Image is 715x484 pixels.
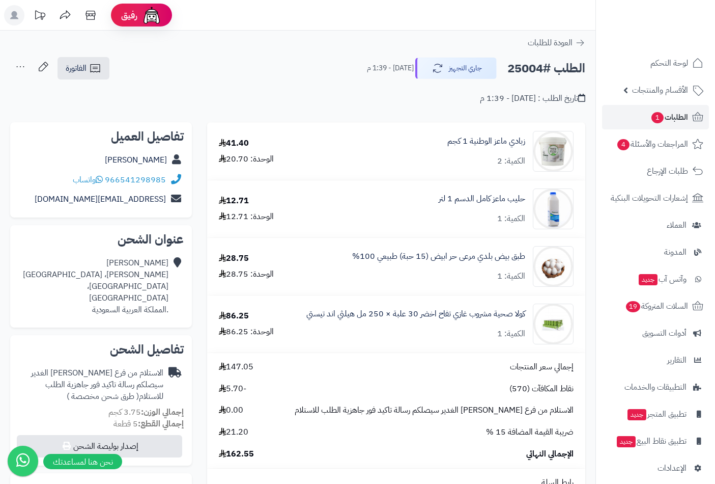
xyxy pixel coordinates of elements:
[497,213,525,225] div: الكمية: 1
[624,380,687,394] span: التطبيقات والخدمات
[486,426,574,438] span: ضريبة القيمة المضافة 15 %
[18,343,184,356] h2: تفاصيل الشحن
[219,448,254,460] span: 162.55
[415,58,497,79] button: جاري التجهيز
[526,448,574,460] span: الإجمالي النهائي
[219,195,249,207] div: 12.71
[602,159,709,183] a: طلبات الإرجاع
[108,406,184,418] small: 3.75 كجم
[602,294,709,318] a: السلات المتروكة19
[219,138,249,149] div: 41.40
[67,390,139,402] span: ( طرق شحن مخصصة )
[73,174,103,186] a: واتساب
[18,367,163,402] div: الاستلام من فرع [PERSON_NAME] الغدير سيصلكم رسالة تاكيد فور جاهزية الطلب للاستلام
[602,375,709,399] a: التطبيقات والخدمات
[667,218,687,232] span: العملاء
[18,257,168,315] div: [PERSON_NAME] [PERSON_NAME]، [GEOGRAPHIC_DATA] [GEOGRAPHIC_DATA]، [GEOGRAPHIC_DATA] .المملكة العر...
[105,154,167,166] a: [PERSON_NAME]
[138,418,184,430] strong: إجمالي القطع:
[602,348,709,372] a: التقارير
[510,361,574,373] span: إجمالي سعر المنتجات
[306,308,525,320] a: كولا صحية مشروب غازي تفاح اخضر 30 علبة × 250 مل هيلثي اند تيستي
[219,383,246,395] span: -5.70
[17,435,182,458] button: إصدار بوليصة الشحن
[639,274,657,285] span: جديد
[480,93,585,104] div: تاريخ الطلب : [DATE] - 1:39 م
[113,418,184,430] small: 5 قطعة
[219,211,274,223] div: الوحدة: 12.71
[632,83,688,97] span: الأقسام والمنتجات
[66,62,87,74] span: الفاتورة
[507,58,585,79] h2: الطلب #25004
[650,110,688,124] span: الطلبات
[27,5,52,28] a: تحديثات المنصة
[58,57,109,79] a: الفاتورة
[219,426,248,438] span: 21.20
[602,240,709,264] a: المدونة
[439,193,525,205] a: حليب ماعز كامل الدسم 1 لتر
[528,37,573,49] span: العودة للطلبات
[626,407,687,421] span: تطبيق المتجر
[367,63,414,73] small: [DATE] - 1:39 م
[657,461,687,475] span: الإعدادات
[533,189,573,229] img: 1700260736-29-90x90.jpg
[650,56,688,70] span: لوحة التحكم
[602,429,709,453] a: تطبيق نقاط البيعجديد
[533,246,573,287] img: 1734979698-larg1594735574-90x90.jpg
[642,326,687,340] span: أدوات التسويق
[509,383,574,395] span: نقاط المكافآت (570)
[616,137,688,151] span: المراجعات والأسئلة
[497,328,525,340] div: الكمية: 1
[627,409,646,420] span: جديد
[219,361,253,373] span: 147.05
[625,299,688,313] span: السلات المتروكة
[602,267,709,291] a: وآتس آبجديد
[617,139,630,150] span: 4
[219,405,243,416] span: 0.00
[602,132,709,156] a: المراجعات والأسئلة4
[219,326,274,338] div: الوحدة: 86.25
[667,353,687,367] span: التقارير
[352,251,525,262] a: طبق بيض بلدي مرعى حر ابيض (15 حبة) طبيعي 100%
[105,174,166,186] a: 966541298985
[602,105,709,129] a: الطلبات1
[602,186,709,210] a: إشعارات التحويلات البنكية
[602,51,709,75] a: لوحة التحكم
[646,27,705,48] img: logo-2.png
[219,253,249,264] div: 28.75
[447,136,525,147] a: زبادي ماعز الوطنية 1 كجم
[611,191,688,205] span: إشعارات التحويلات البنكية
[35,193,166,205] a: [EMAIL_ADDRESS][DOMAIN_NAME]
[602,456,709,480] a: الإعدادات
[18,233,184,246] h2: عنوان الشحن
[497,155,525,167] div: الكمية: 2
[219,310,249,322] div: 86.25
[219,268,274,280] div: الوحدة: 28.75
[219,153,274,165] div: الوحدة: 20.70
[602,321,709,345] a: أدوات التسويق
[18,130,184,143] h2: تفاصيل العميل
[295,405,574,416] span: الاستلام من فرع [PERSON_NAME] الغدير سيصلكم رسالة تاكيد فور جاهزية الطلب للاستلام
[141,5,162,25] img: ai-face.png
[616,434,687,448] span: تطبيق نقاط البيع
[664,245,687,259] span: المدونة
[528,37,585,49] a: العودة للطلبات
[141,406,184,418] strong: إجمالي الوزن:
[602,402,709,426] a: تطبيق المتجرجديد
[533,304,573,344] img: 1754904135-%D9%87%D9%84%D8%AB%D9%8A%20%D9%83%D9%88%D9%84%D8%A7%20%D8%AA%D9%81%D8%A7%D8%AD-90x90.jpg
[626,301,640,312] span: 19
[638,272,687,286] span: وآتس آب
[651,112,664,123] span: 1
[602,213,709,237] a: العملاء
[497,271,525,282] div: الكمية: 1
[647,164,688,178] span: طلبات الإرجاع
[617,436,636,447] span: جديد
[121,9,137,21] span: رفيق
[533,131,573,172] img: C08A7378-90x90.jpg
